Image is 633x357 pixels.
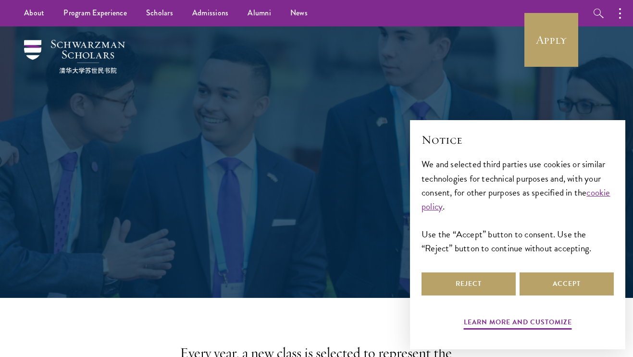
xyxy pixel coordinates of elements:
a: cookie policy [422,185,610,213]
div: We and selected third parties use cookies or similar technologies for technical purposes and, wit... [422,157,614,255]
a: Apply [524,13,578,67]
button: Reject [422,272,516,295]
h2: Notice [422,132,614,148]
button: Accept [520,272,614,295]
img: Schwarzman Scholars [24,40,125,74]
button: Learn more and customize [464,316,572,331]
